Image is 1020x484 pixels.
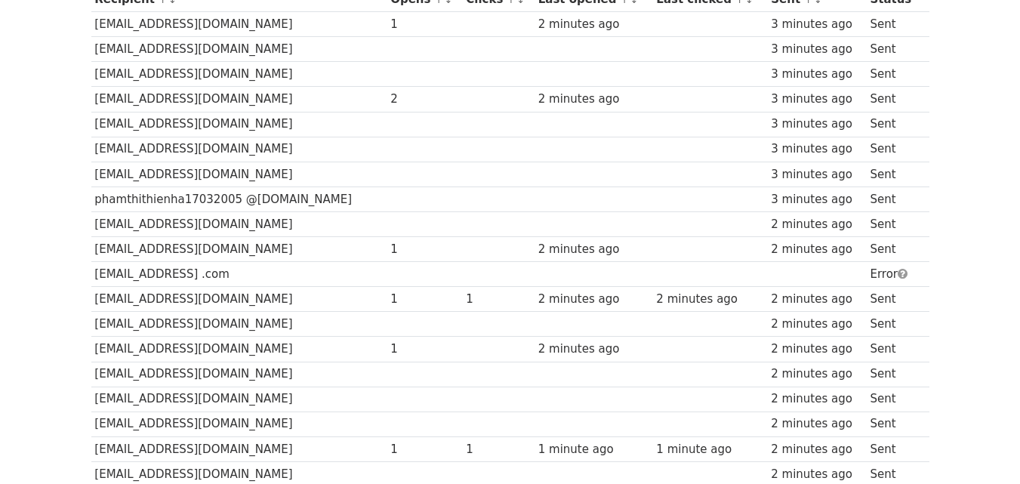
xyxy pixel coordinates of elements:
td: [EMAIL_ADDRESS][DOMAIN_NAME] [91,112,387,137]
div: 2 [390,91,459,108]
td: Sent [867,87,921,112]
td: [EMAIL_ADDRESS][DOMAIN_NAME] [91,37,387,62]
div: 1 minute ago [538,441,649,458]
td: [EMAIL_ADDRESS][DOMAIN_NAME] [91,137,387,162]
td: Sent [867,62,921,87]
td: Sent [867,362,921,387]
div: 2 minutes ago [771,291,863,308]
td: [EMAIL_ADDRESS][DOMAIN_NAME] [91,312,387,337]
div: 1 [390,16,459,33]
td: Sent [867,237,921,262]
div: 2 minutes ago [538,16,649,33]
div: 2 minutes ago [538,91,649,108]
td: [EMAIL_ADDRESS][DOMAIN_NAME] [91,387,387,412]
td: Sent [867,162,921,187]
td: Sent [867,337,921,362]
td: [EMAIL_ADDRESS] .com [91,262,387,287]
td: Sent [867,312,921,337]
div: 2 minutes ago [771,341,863,358]
div: 1 [390,241,459,258]
td: Sent [867,211,921,236]
div: 3 minutes ago [771,91,863,108]
div: 2 minutes ago [771,466,863,483]
td: [EMAIL_ADDRESS][DOMAIN_NAME] [91,436,387,461]
div: 3 minutes ago [771,166,863,183]
td: Error [867,262,921,287]
div: 3 minutes ago [771,140,863,158]
td: Sent [867,12,921,37]
td: [EMAIL_ADDRESS][DOMAIN_NAME] [91,12,387,37]
td: Sent [867,412,921,436]
div: 2 minutes ago [538,241,649,258]
td: Sent [867,187,921,211]
td: [EMAIL_ADDRESS][DOMAIN_NAME] [91,211,387,236]
div: 2 minutes ago [771,441,863,458]
div: 2 minutes ago [771,241,863,258]
td: Sent [867,387,921,412]
div: 2 minutes ago [771,216,863,233]
div: 2 minutes ago [538,291,649,308]
td: [EMAIL_ADDRESS][DOMAIN_NAME] [91,87,387,112]
div: 2 minutes ago [771,316,863,333]
div: 1 minute ago [656,441,763,458]
div: 2 minutes ago [656,291,763,308]
div: 1 [466,291,531,308]
td: [EMAIL_ADDRESS][DOMAIN_NAME] [91,412,387,436]
td: Sent [867,112,921,137]
div: 1 [390,341,459,358]
div: 3 minutes ago [771,41,863,58]
div: 3 minutes ago [771,191,863,208]
td: [EMAIL_ADDRESS][DOMAIN_NAME] [91,237,387,262]
div: 2 minutes ago [771,390,863,408]
td: phamthithienha17032005 @[DOMAIN_NAME] [91,187,387,211]
div: 1 [466,441,531,458]
td: [EMAIL_ADDRESS][DOMAIN_NAME] [91,362,387,387]
div: 2 minutes ago [771,415,863,433]
iframe: Chat Widget [945,412,1020,484]
div: 3 minutes ago [771,116,863,133]
td: Sent [867,37,921,62]
div: 1 [390,291,459,308]
td: [EMAIL_ADDRESS][DOMAIN_NAME] [91,337,387,362]
div: 1 [390,441,459,458]
td: Sent [867,287,921,312]
td: Sent [867,137,921,162]
div: 2 minutes ago [771,365,863,383]
div: 3 minutes ago [771,66,863,83]
div: 3 minutes ago [771,16,863,33]
div: 2 minutes ago [538,341,649,358]
td: Sent [867,436,921,461]
td: [EMAIL_ADDRESS][DOMAIN_NAME] [91,162,387,187]
td: [EMAIL_ADDRESS][DOMAIN_NAME] [91,62,387,87]
td: [EMAIL_ADDRESS][DOMAIN_NAME] [91,287,387,312]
